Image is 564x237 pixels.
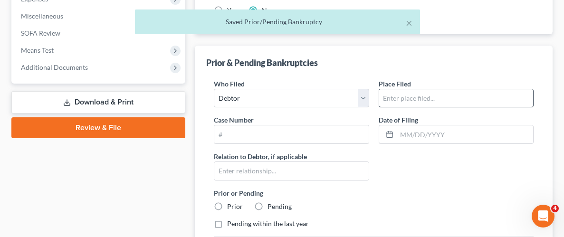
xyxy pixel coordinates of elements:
[11,117,185,138] a: Review & File
[406,17,412,28] button: ×
[21,46,54,54] span: Means Test
[214,152,307,161] label: Relation to Debtor, if applicable
[268,202,292,211] label: Pending
[214,188,534,198] label: Prior or Pending
[11,91,185,114] a: Download & Print
[214,162,368,180] input: Enter relationship...
[227,219,309,228] label: Pending within the last year
[262,6,271,15] label: No
[214,80,245,88] span: Who Filed
[143,17,412,27] div: Saved Prior/Pending Bankruptcy
[379,116,418,124] span: Date of Filing
[532,205,554,228] iframe: Intercom live chat
[214,125,368,143] input: #
[379,80,411,88] span: Place Filed
[551,205,559,212] span: 4
[206,57,318,68] div: Prior & Pending Bankruptcies
[227,202,243,211] label: Prior
[214,115,254,125] label: Case Number
[227,6,237,15] label: Yes
[397,125,533,143] input: MM/DD/YYYY
[379,89,533,107] input: Enter place filed...
[21,63,88,71] span: Additional Documents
